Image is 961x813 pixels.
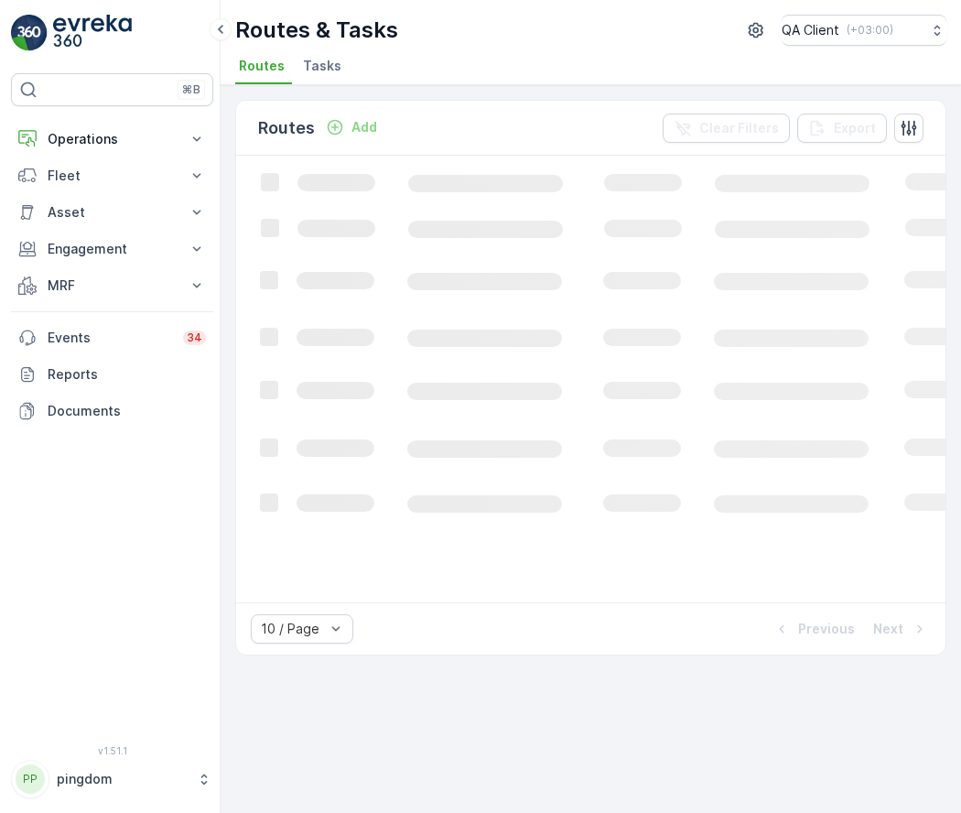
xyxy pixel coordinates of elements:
span: Tasks [303,57,341,75]
p: 34 [187,331,202,345]
button: Clear Filters [663,114,790,143]
p: Add [351,118,377,136]
a: Reports [11,356,213,393]
p: ⌘B [182,82,200,97]
span: v 1.51.1 [11,745,213,756]
button: Next [871,618,931,640]
p: Previous [798,620,855,638]
p: Fleet [48,167,177,185]
button: Engagement [11,231,213,267]
button: QA Client(+03:00) [782,15,946,46]
p: Clear Filters [699,119,779,137]
p: Reports [48,365,206,384]
button: Fleet [11,157,213,194]
button: PPpingdom [11,760,213,798]
button: Previous [771,618,857,640]
p: QA Client [782,21,839,39]
p: Next [873,620,903,638]
button: Export [797,114,887,143]
p: Asset [48,203,177,222]
button: Add [319,116,384,138]
button: Operations [11,121,213,157]
a: Events34 [11,320,213,356]
p: Routes & Tasks [235,16,398,45]
p: pingdom [57,770,188,788]
p: Operations [48,130,177,148]
p: MRF [48,276,177,295]
button: MRF [11,267,213,304]
p: Documents [48,402,206,420]
button: Asset [11,194,213,231]
img: logo [11,15,48,51]
p: Engagement [48,240,177,258]
img: logo_light-DOdMpM7g.png [53,15,132,51]
span: Routes [239,57,285,75]
div: PP [16,764,45,794]
p: ( +03:00 ) [847,23,893,38]
a: Documents [11,393,213,429]
p: Export [834,119,876,137]
p: Routes [258,115,315,141]
p: Events [48,329,172,347]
